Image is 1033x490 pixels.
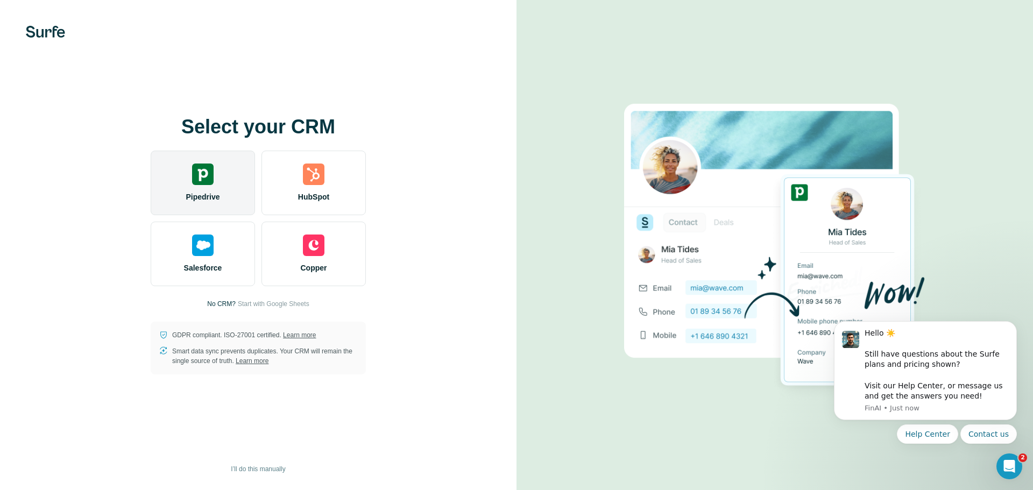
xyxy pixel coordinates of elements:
p: Smart data sync prevents duplicates. Your CRM will remain the single source of truth. [172,346,357,366]
p: No CRM? [207,299,236,309]
p: GDPR compliant. ISO-27001 certified. [172,330,316,340]
span: Pipedrive [186,191,220,202]
span: HubSpot [298,191,329,202]
button: I’ll do this manually [223,461,293,477]
a: Learn more [236,357,268,365]
span: I’ll do this manually [231,464,285,474]
img: Surfe's logo [26,26,65,38]
span: Copper [301,262,327,273]
img: PIPEDRIVE image [624,86,925,405]
iframe: Intercom notifications message [818,308,1033,485]
img: hubspot's logo [303,164,324,185]
span: 2 [1018,453,1027,462]
img: copper's logo [303,235,324,256]
iframe: Intercom live chat [996,453,1022,479]
img: salesforce's logo [192,235,214,256]
img: pipedrive's logo [192,164,214,185]
h1: Select your CRM [151,116,366,138]
button: Start with Google Sheets [238,299,309,309]
span: Salesforce [184,262,222,273]
a: Learn more [283,331,316,339]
